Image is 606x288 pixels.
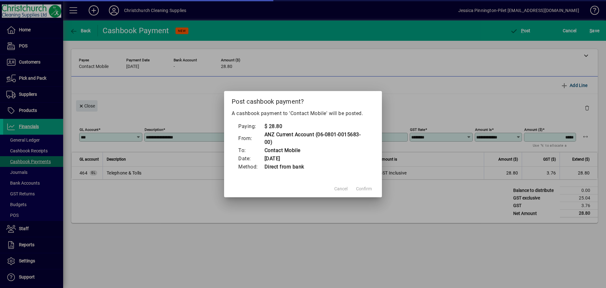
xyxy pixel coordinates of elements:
td: Paying: [238,122,264,131]
td: $ 28.80 [264,122,368,131]
td: [DATE] [264,155,368,163]
h2: Post cashbook payment? [224,91,382,109]
td: Method: [238,163,264,171]
td: Contact Mobile [264,146,368,155]
td: Date: [238,155,264,163]
td: To: [238,146,264,155]
td: From: [238,131,264,146]
p: A cashbook payment to 'Contact Mobile' will be posted. [232,110,374,117]
td: ANZ Current Account (06-0801-0015683-00) [264,131,368,146]
td: Direct from bank [264,163,368,171]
